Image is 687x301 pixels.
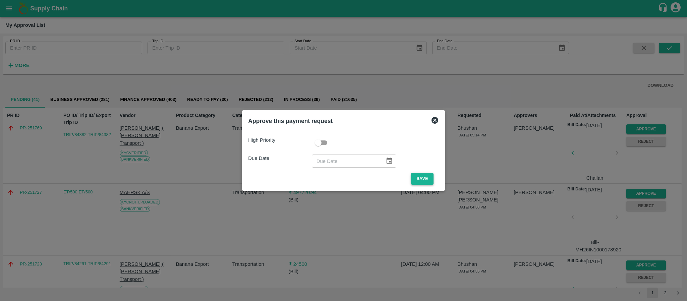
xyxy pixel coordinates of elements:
input: Due Date [312,155,380,167]
p: Due Date [248,155,311,162]
b: Approve this payment request [248,118,333,124]
button: Save [411,173,433,185]
button: Choose date [383,155,396,167]
p: High Priority [248,136,311,144]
